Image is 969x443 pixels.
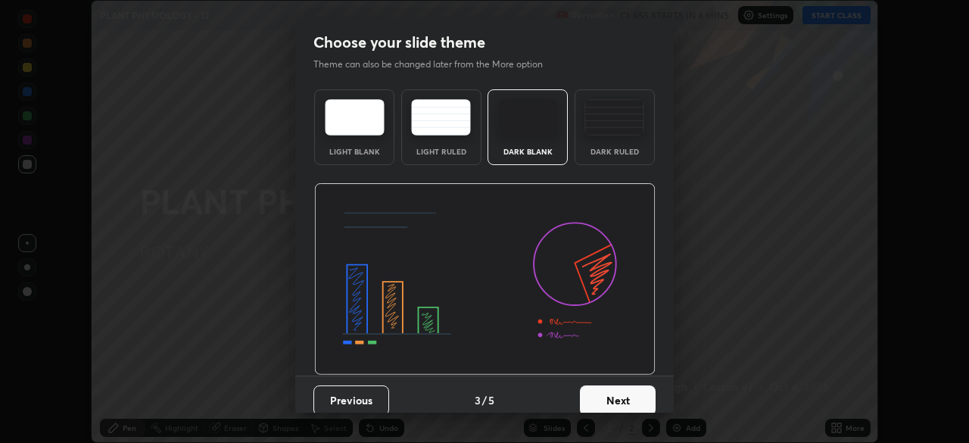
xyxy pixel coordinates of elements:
div: Dark Blank [497,148,558,155]
h4: 3 [475,392,481,408]
h2: Choose your slide theme [313,33,485,52]
h4: / [482,392,487,408]
button: Previous [313,385,389,416]
div: Dark Ruled [584,148,645,155]
img: lightRuledTheme.5fabf969.svg [411,99,471,136]
div: Light Blank [324,148,385,155]
div: Light Ruled [411,148,472,155]
img: darkRuledTheme.de295e13.svg [584,99,644,136]
p: Theme can also be changed later from the More option [313,58,559,71]
h4: 5 [488,392,494,408]
img: darkTheme.f0cc69e5.svg [498,99,558,136]
img: lightTheme.e5ed3b09.svg [325,99,385,136]
img: darkThemeBanner.d06ce4a2.svg [314,183,656,376]
button: Next [580,385,656,416]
